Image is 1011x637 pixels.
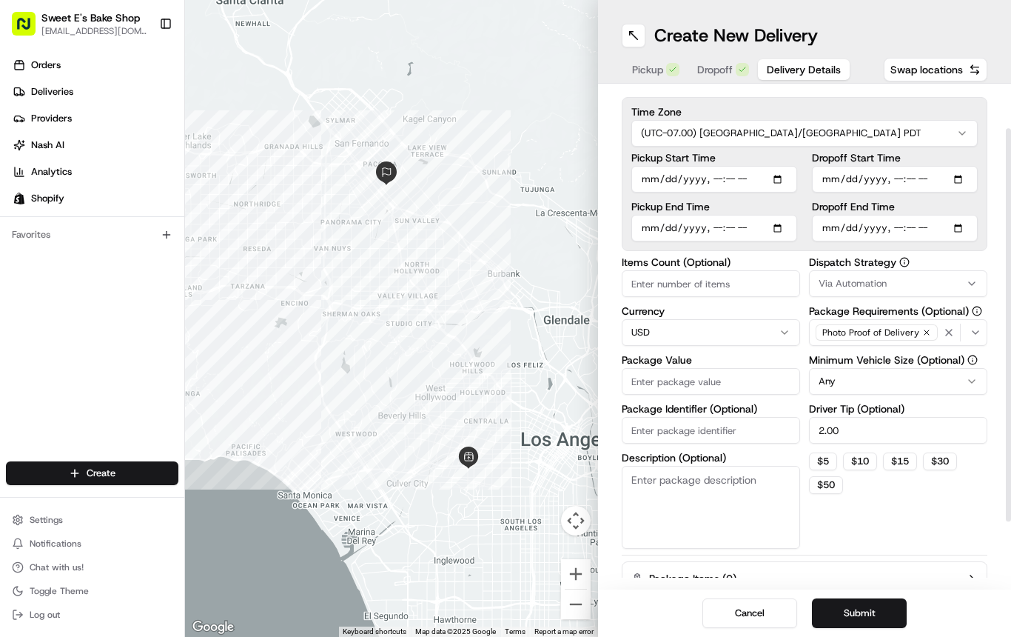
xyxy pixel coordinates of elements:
button: $50 [809,476,843,494]
span: Log out [30,609,60,621]
button: Keyboard shortcuts [343,627,406,637]
div: Favorites [6,223,178,247]
img: 1738778727109-b901c2ba-d612-49f7-a14d-d897ce62d23f [31,141,58,168]
span: Map data ©2025 Google [415,627,496,636]
button: Sweet E's Bake Shop[EMAIL_ADDRESS][DOMAIN_NAME] [6,6,153,41]
button: Via Automation [809,270,987,297]
button: Zoom in [561,559,591,589]
label: Package Requirements (Optional) [809,306,987,316]
a: Terms [505,627,525,636]
span: Analytics [31,165,72,179]
label: Package Items ( 0 ) [649,571,736,586]
span: Via Automation [819,277,887,290]
img: Shopify logo [13,193,25,204]
span: Pickup [632,62,663,77]
button: Toggle Theme [6,581,178,601]
img: Joana Marie Avellanoza [15,216,38,239]
div: We're available if you need us! [67,156,204,168]
label: Dispatch Strategy [809,257,987,267]
img: Nash [15,15,44,44]
span: Pylon [147,367,179,378]
a: Deliveries [6,80,184,104]
button: Dispatch Strategy [899,257,910,267]
p: Welcome 👋 [15,59,269,83]
img: 1736555255976-a54dd68f-1ca7-489b-9aae-adbdc363a1c4 [30,230,41,242]
span: Nash AI [31,139,64,152]
input: Enter package identifier [622,417,800,444]
button: Minimum Vehicle Size (Optional) [967,355,978,365]
button: See all [229,190,269,207]
input: Enter number of items [622,270,800,297]
span: Deliveries [31,85,73,99]
a: 💻API Documentation [119,325,243,352]
button: Map camera controls [561,506,591,536]
div: 💻 [125,333,137,344]
span: Knowledge Base [30,331,113,346]
div: Past conversations [15,193,95,204]
button: Start new chat [252,146,269,164]
span: [PERSON_NAME] [46,270,120,281]
img: Liam S. [15,256,38,279]
a: Report a map error [534,627,594,636]
button: Create [6,461,178,485]
span: Orders [31,59,61,72]
button: Submit [812,598,907,628]
button: Photo Proof of Delivery [809,319,987,346]
button: Swap locations [884,58,987,81]
button: $10 [843,453,877,470]
a: Nash AI [6,133,184,157]
div: Start new chat [67,141,243,156]
label: Items Count (Optional) [622,257,800,267]
button: Sweet E's Bake Shop [41,10,140,25]
button: Package Items (0) [622,561,987,596]
input: Enter driver tip amount [809,417,987,444]
a: Providers [6,107,184,130]
span: • [199,230,204,241]
span: • [123,270,128,281]
label: Package Identifier (Optional) [622,404,800,414]
a: Orders [6,53,184,77]
img: 1736555255976-a54dd68f-1ca7-489b-9aae-adbdc363a1c4 [15,141,41,168]
label: Dropoff Start Time [812,153,978,163]
button: Cancel [702,598,797,628]
span: Swap locations [890,62,963,77]
label: Pickup End Time [631,201,797,212]
label: Package Value [622,355,800,365]
button: [EMAIL_ADDRESS][DOMAIN_NAME] [41,25,147,37]
span: Shopify [31,192,64,205]
label: Minimum Vehicle Size (Optional) [809,355,987,365]
span: [PERSON_NAME] [PERSON_NAME] [46,230,196,241]
span: [DATE] [131,270,161,281]
button: Notifications [6,533,178,554]
label: Driver Tip (Optional) [809,404,987,414]
label: Time Zone [631,107,978,117]
div: 📗 [15,333,27,344]
input: Clear [38,96,244,111]
img: Google [189,618,238,637]
label: Pickup Start Time [631,153,797,163]
button: Chat with us! [6,557,178,578]
a: Open this area in Google Maps (opens a new window) [189,618,238,637]
span: [DATE] [207,230,238,241]
a: Analytics [6,160,184,184]
label: Dropoff End Time [812,201,978,212]
span: Providers [31,112,72,125]
button: Settings [6,510,178,530]
a: Powered byPylon [104,367,179,378]
span: Create [87,467,115,480]
span: Photo Proof of Delivery [822,327,919,338]
span: Notifications [30,538,81,550]
a: 📗Knowledge Base [9,325,119,352]
span: Settings [30,514,63,526]
span: Chat with us! [30,561,84,573]
span: API Documentation [140,331,238,346]
a: Shopify [6,187,184,210]
button: Zoom out [561,590,591,619]
img: 1736555255976-a54dd68f-1ca7-489b-9aae-adbdc363a1c4 [30,270,41,282]
button: $30 [923,453,957,470]
input: Enter package value [622,368,800,395]
span: Delivery Details [767,62,841,77]
span: Toggle Theme [30,585,89,597]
